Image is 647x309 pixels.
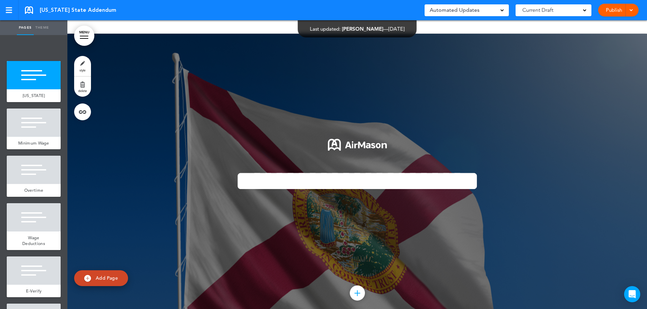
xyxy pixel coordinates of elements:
[603,4,624,17] a: Publish
[22,235,45,247] span: Wage Deductions
[96,275,118,281] span: Add Page
[522,5,553,15] span: Current Draft
[7,231,61,250] a: Wage Deductions
[17,20,34,35] a: Pages
[40,6,116,14] span: [US_STATE] State Addendum
[389,26,405,32] span: [DATE]
[23,93,45,98] span: [US_STATE]
[624,286,640,302] div: Open Intercom Messenger
[328,139,387,151] img: 1722553576973-Airmason_logo_White.png
[18,140,49,146] span: Minimum Wage
[74,26,94,46] a: MENU
[24,187,43,193] span: Overtime
[310,26,405,31] div: —
[80,68,86,72] span: style
[26,288,41,294] span: E-Verify
[7,285,61,298] a: E-Verify
[7,89,61,102] a: [US_STATE]
[74,76,91,97] a: delete
[7,184,61,197] a: Overtime
[74,56,91,76] a: style
[84,275,91,282] img: add.svg
[78,89,87,93] span: delete
[34,20,51,35] a: Theme
[310,26,341,32] span: Last updated:
[342,26,383,32] span: [PERSON_NAME]
[7,137,61,150] a: Minimum Wage
[430,5,480,15] span: Automated Updates
[74,270,128,286] a: Add Page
